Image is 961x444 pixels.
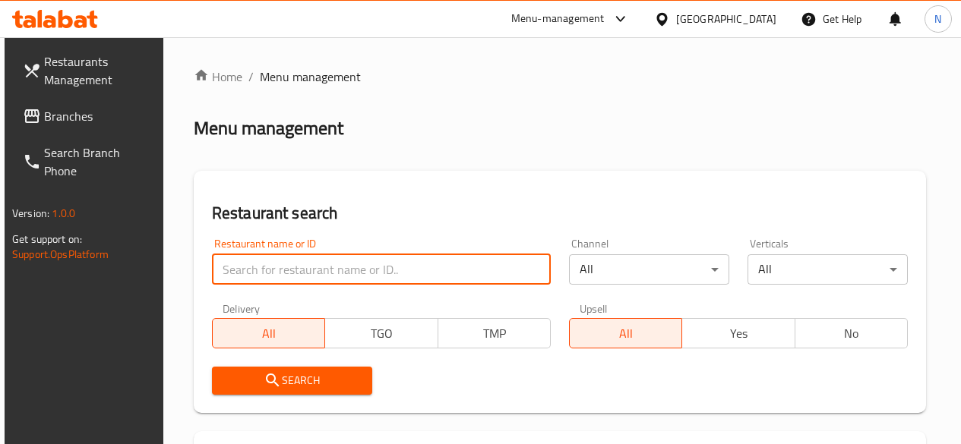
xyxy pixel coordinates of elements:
button: All [212,318,325,348]
span: Version: [12,203,49,223]
span: No [801,323,902,345]
button: No [795,318,908,348]
button: All [569,318,682,348]
span: All [576,323,676,345]
label: Delivery [223,303,261,313]
div: All [569,254,729,285]
span: Branches [44,107,153,125]
span: TMP [444,323,545,345]
label: Upsell [580,303,608,313]
a: Home [194,68,242,86]
span: Yes [688,323,789,345]
a: Branches [11,98,165,134]
span: Search [224,371,360,390]
li: / [248,68,254,86]
nav: breadcrumb [194,68,926,86]
div: Menu-management [511,10,605,28]
span: 1.0.0 [52,203,75,223]
h2: Menu management [194,116,343,140]
a: Search Branch Phone [11,134,165,189]
span: TGO [331,323,432,345]
span: N [934,11,941,27]
div: [GEOGRAPHIC_DATA] [676,11,776,27]
h2: Restaurant search [212,202,908,225]
a: Restaurants Management [11,43,165,98]
input: Search for restaurant name or ID.. [212,254,551,285]
span: Search Branch Phone [44,143,153,180]
button: Yes [681,318,795,348]
div: All [748,254,908,285]
button: TMP [438,318,551,348]
span: All [219,323,319,345]
span: Restaurants Management [44,52,153,89]
button: Search [212,367,372,395]
span: Menu management [260,68,361,86]
a: Support.OpsPlatform [12,244,109,264]
button: TGO [324,318,438,348]
span: Get support on: [12,229,82,249]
